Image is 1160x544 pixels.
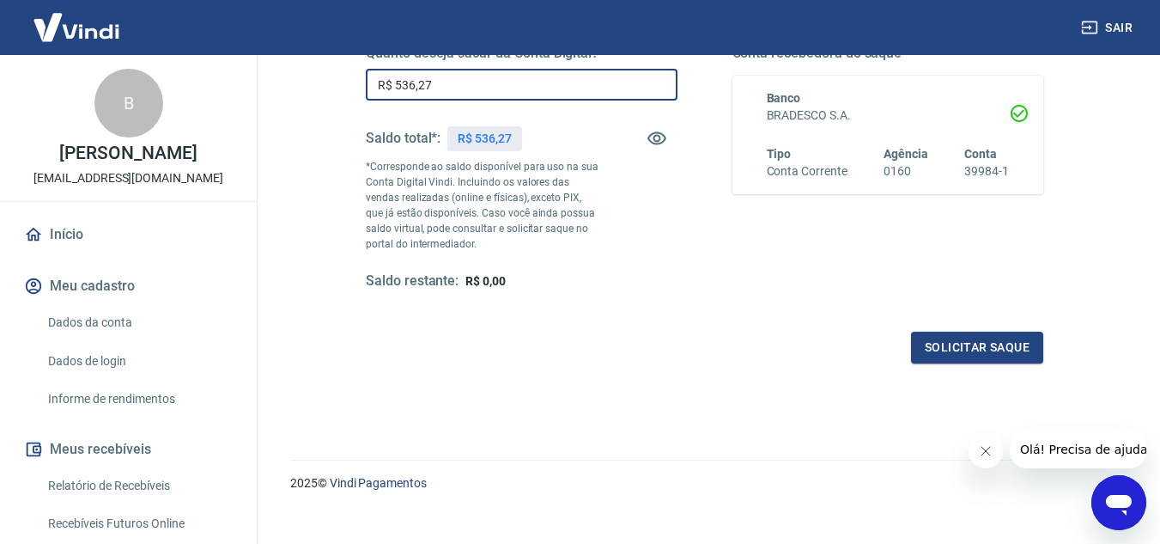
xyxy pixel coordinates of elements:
[884,162,928,180] h6: 0160
[767,147,792,161] span: Tipo
[41,506,236,541] a: Recebíveis Futuros Online
[21,431,236,468] button: Meus recebíveis
[465,274,506,288] span: R$ 0,00
[366,272,459,290] h5: Saldo restante:
[21,216,236,254] a: Início
[41,305,236,340] a: Dados da conta
[41,382,236,417] a: Informe de rendimentos
[767,107,1010,125] h6: BRADESCO S.A.
[884,147,928,161] span: Agência
[458,130,512,148] p: R$ 536,27
[366,159,599,252] p: *Corresponde ao saldo disponível para uso na sua Conta Digital Vindi. Incluindo os valores das ve...
[290,474,1119,492] p: 2025 ©
[330,476,427,490] a: Vindi Pagamentos
[911,332,1043,364] button: Solicitar saque
[41,468,236,504] a: Relatório de Recebíveis
[964,147,997,161] span: Conta
[94,69,163,138] div: B
[964,162,1009,180] h6: 39984-1
[10,12,144,26] span: Olá! Precisa de ajuda?
[767,162,847,180] h6: Conta Corrente
[366,130,440,147] h5: Saldo total*:
[21,1,132,53] img: Vindi
[1010,431,1146,468] iframe: Mensagem da empresa
[969,434,1003,468] iframe: Fechar mensagem
[767,91,801,105] span: Banco
[33,169,223,187] p: [EMAIL_ADDRESS][DOMAIN_NAME]
[1091,475,1146,530] iframe: Botão para abrir a janela de mensagens
[41,344,236,379] a: Dados de login
[59,144,197,162] p: [PERSON_NAME]
[1078,12,1139,44] button: Sair
[21,267,236,305] button: Meu cadastro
